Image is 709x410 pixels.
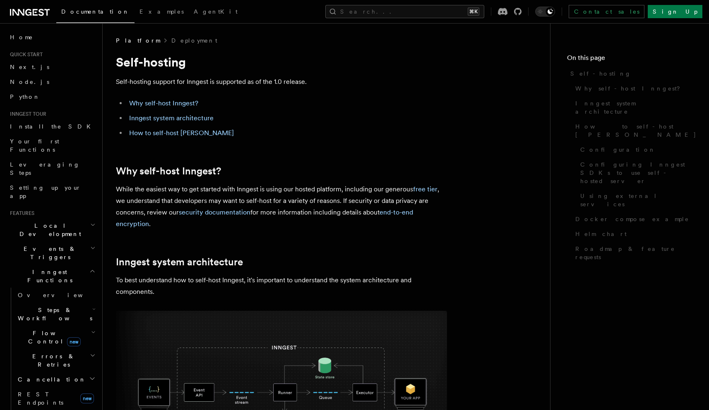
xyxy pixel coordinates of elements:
[7,241,97,265] button: Events & Triggers
[61,8,130,15] span: Documentation
[7,268,89,284] span: Inngest Functions
[468,7,479,16] kbd: ⌘K
[10,64,49,70] span: Next.js
[572,226,692,241] a: Helm chart
[575,215,689,223] span: Docker compose example
[139,8,184,15] span: Examples
[567,53,692,66] h4: On this page
[14,372,97,387] button: Cancellation
[572,96,692,119] a: Inngest system architecture
[7,89,97,104] a: Python
[7,51,43,58] span: Quick start
[80,393,94,403] span: new
[572,241,692,265] a: Roadmap & feature requests
[129,99,198,107] a: Why self-host Inngest?
[567,66,692,81] a: Self-hosting
[569,5,644,18] a: Contact sales
[14,387,97,410] a: REST Endpointsnew
[577,142,692,157] a: Configuration
[14,326,97,349] button: Flow Controlnew
[171,36,217,45] a: Deployment
[413,185,437,193] a: free tier
[572,212,692,226] a: Docker compose example
[7,180,97,203] a: Setting up your app
[129,129,234,137] a: How to self-host [PERSON_NAME]
[7,222,90,238] span: Local Development
[116,274,447,298] p: To best understand how to self-host Inngest, it's important to understand the system architecture...
[10,184,81,199] span: Setting up your app
[129,114,214,122] a: Inngest system architecture
[7,210,34,217] span: Features
[575,122,697,139] span: How to self-host [PERSON_NAME]
[575,99,692,116] span: Inngest system architecture
[10,138,59,153] span: Your first Functions
[179,208,250,216] a: security documentation
[7,74,97,89] a: Node.js
[14,352,90,369] span: Errors & Retries
[56,2,135,23] a: Documentation
[575,230,627,238] span: Helm chart
[7,30,97,45] a: Home
[14,306,92,322] span: Steps & Workflows
[189,2,243,22] a: AgentKit
[18,391,63,406] span: REST Endpoints
[7,157,97,180] a: Leveraging Steps
[580,192,692,208] span: Using external services
[14,288,97,303] a: Overview
[14,329,91,346] span: Flow Control
[580,160,692,185] span: Configuring Inngest SDKs to use self-hosted server
[575,84,686,93] span: Why self-host Inngest?
[10,161,80,176] span: Leveraging Steps
[10,123,96,130] span: Install the SDK
[10,93,40,100] span: Python
[325,5,484,18] button: Search...⌘K
[67,337,81,346] span: new
[116,256,243,268] a: Inngest system architecture
[535,7,555,17] button: Toggle dark mode
[116,184,447,230] p: While the easiest way to get started with Inngest is using our hosted platform, including our gen...
[116,76,447,88] p: Self-hosting support for Inngest is supported as of the 1.0 release.
[7,134,97,157] a: Your first Functions
[116,165,221,177] a: Why self-host Inngest?
[116,55,447,69] h1: Self-hosting
[194,8,238,15] span: AgentKit
[580,145,656,154] span: Configuration
[7,218,97,241] button: Local Development
[135,2,189,22] a: Examples
[116,36,160,45] span: Platform
[648,5,702,18] a: Sign Up
[7,119,97,134] a: Install the SDK
[570,69,631,78] span: Self-hosting
[14,303,97,326] button: Steps & Workflows
[10,79,49,85] span: Node.js
[14,349,97,372] button: Errors & Retries
[577,157,692,188] a: Configuring Inngest SDKs to use self-hosted server
[572,81,692,96] a: Why self-host Inngest?
[572,119,692,142] a: How to self-host [PERSON_NAME]
[7,111,46,117] span: Inngest tour
[575,245,692,261] span: Roadmap & feature requests
[7,60,97,74] a: Next.js
[7,265,97,288] button: Inngest Functions
[14,375,86,384] span: Cancellation
[10,33,33,41] span: Home
[7,245,90,261] span: Events & Triggers
[18,292,103,298] span: Overview
[577,188,692,212] a: Using external services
